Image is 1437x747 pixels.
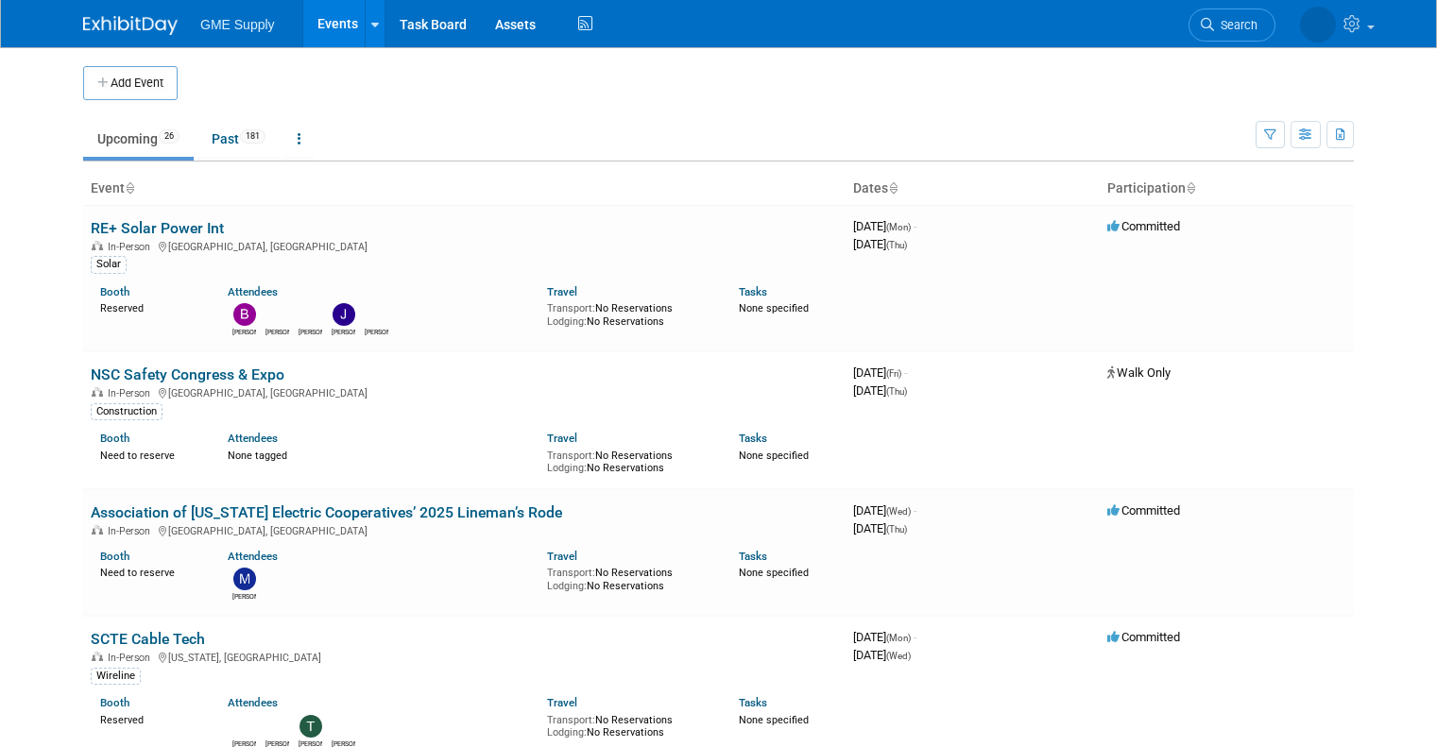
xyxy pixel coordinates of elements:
[197,121,280,157] a: Past181
[886,506,911,517] span: (Wed)
[547,714,595,726] span: Transport:
[914,503,916,518] span: -
[125,180,134,195] a: Sort by Event Name
[853,648,911,662] span: [DATE]
[100,432,129,445] a: Booth
[739,714,809,726] span: None specified
[228,550,278,563] a: Attendees
[1100,173,1354,205] th: Participation
[91,238,838,253] div: [GEOGRAPHIC_DATA], [GEOGRAPHIC_DATA]
[100,696,129,709] a: Booth
[91,256,127,273] div: Solar
[228,446,533,463] div: None tagged
[547,696,577,709] a: Travel
[739,302,809,314] span: None specified
[547,563,710,592] div: No Reservations No Reservations
[108,525,156,537] span: In-Person
[228,696,278,709] a: Attendees
[91,522,838,537] div: [GEOGRAPHIC_DATA], [GEOGRAPHIC_DATA]
[83,121,194,157] a: Upcoming26
[739,285,767,298] a: Tasks
[914,219,916,233] span: -
[547,567,595,579] span: Transport:
[739,696,767,709] a: Tasks
[547,285,577,298] a: Travel
[739,432,767,445] a: Tasks
[1107,503,1180,518] span: Committed
[299,326,322,337] div: Ryan Keogh
[853,383,907,398] span: [DATE]
[266,303,289,326] img: Chuck Karas
[228,285,278,298] a: Attendees
[914,630,916,644] span: -
[904,365,907,380] span: -
[332,326,355,337] div: John Medina
[233,303,256,326] img: Brandon Monroe
[853,237,907,251] span: [DATE]
[91,365,284,383] a: NSC Safety Congress & Expo
[547,726,587,739] span: Lodging:
[739,450,809,462] span: None specified
[1107,365,1171,380] span: Walk Only
[547,302,595,314] span: Transport:
[853,503,916,518] span: [DATE]
[886,633,911,643] span: (Mon)
[366,303,388,326] img: Amanda Riley
[92,652,103,661] img: In-Person Event
[228,432,278,445] a: Attendees
[299,715,322,738] img: Todd Licence
[91,668,141,685] div: Wireline
[547,315,587,328] span: Lodging:
[91,630,205,648] a: SCTE Cable Tech
[1189,8,1275,42] a: Search
[888,180,898,195] a: Sort by Start Date
[299,303,322,326] img: Ryan Keogh
[91,219,224,237] a: RE+ Solar Power Int
[333,303,355,326] img: John Medina
[333,715,355,738] img: Dave Coble
[100,446,199,463] div: Need to reserve
[853,521,907,535] span: [DATE]
[100,298,199,315] div: Reserved
[92,525,103,535] img: In-Person Event
[547,432,577,445] a: Travel
[547,710,710,739] div: No Reservations No Reservations
[739,550,767,563] a: Tasks
[83,66,178,100] button: Add Event
[108,241,156,253] span: In-Person
[233,715,256,738] img: Cody Sellers
[91,403,163,420] div: Construction
[1300,7,1336,42] img: Amanda Riley
[886,240,907,250] span: (Thu)
[100,563,199,580] div: Need to reserve
[232,590,256,602] div: Mitch Gosney
[846,173,1100,205] th: Dates
[200,17,275,32] span: GME Supply
[92,387,103,397] img: In-Person Event
[547,550,577,563] a: Travel
[547,450,595,462] span: Transport:
[886,368,901,379] span: (Fri)
[365,326,388,337] div: Amanda Riley
[1107,219,1180,233] span: Committed
[1107,630,1180,644] span: Committed
[547,446,710,475] div: No Reservations No Reservations
[739,567,809,579] span: None specified
[266,715,289,738] img: Richard Martire
[853,630,916,644] span: [DATE]
[108,652,156,664] span: In-Person
[159,129,180,144] span: 26
[886,222,911,232] span: (Mon)
[240,129,265,144] span: 181
[233,568,256,590] img: Mitch Gosney
[100,710,199,727] div: Reserved
[886,651,911,661] span: (Wed)
[83,173,846,205] th: Event
[91,384,838,399] div: [GEOGRAPHIC_DATA], [GEOGRAPHIC_DATA]
[886,524,907,535] span: (Thu)
[100,550,129,563] a: Booth
[547,462,587,474] span: Lodging:
[1186,180,1195,195] a: Sort by Participation Type
[92,241,103,250] img: In-Person Event
[886,386,907,397] span: (Thu)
